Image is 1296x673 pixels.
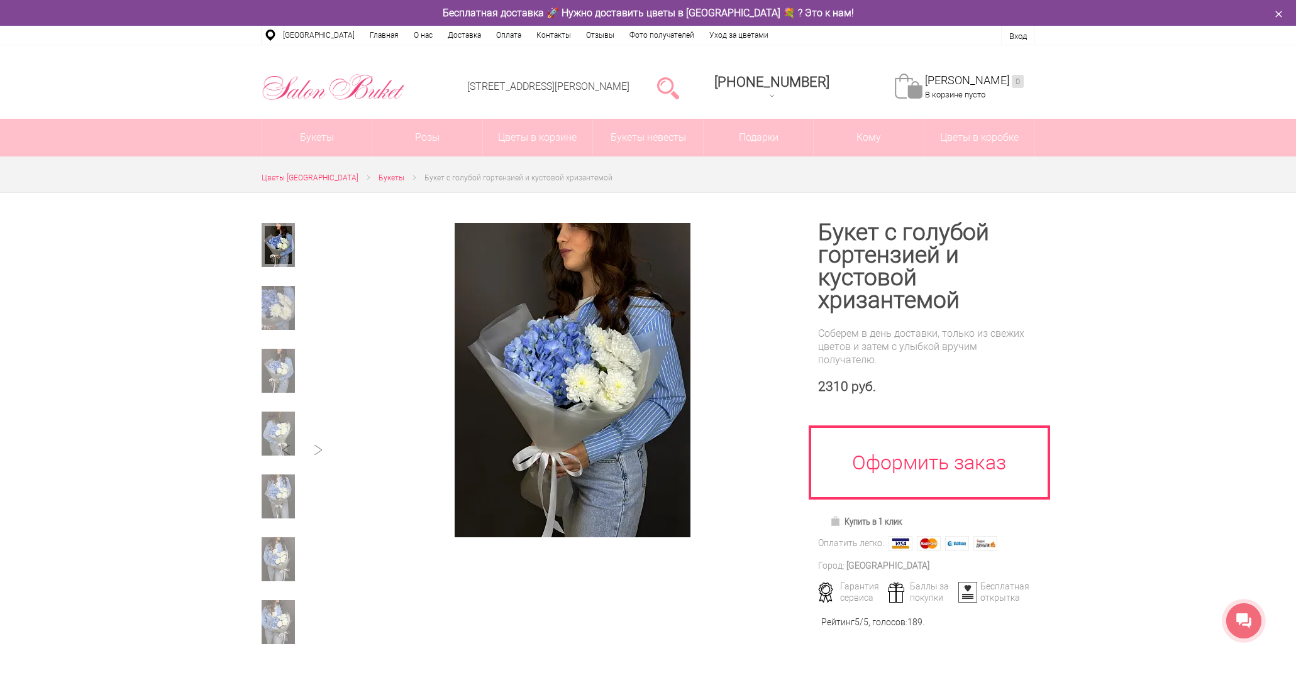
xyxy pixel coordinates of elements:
div: Бесплатная открытка [954,581,1026,603]
a: [GEOGRAPHIC_DATA] [275,26,362,45]
a: [PERSON_NAME] [925,74,1024,88]
a: Букеты невесты [593,119,703,156]
span: В корзине пусто [925,90,985,99]
div: 2310 руб. [818,379,1035,395]
a: Оформить заказ [809,425,1050,500]
span: Букеты [379,173,404,182]
a: Уход за цветами [702,26,776,45]
a: Фото получателей [622,26,702,45]
img: Цветы Нижний Новгород [262,71,406,104]
a: О нас [406,26,440,45]
div: Город: [818,559,845,572]
a: Букеты [379,172,404,185]
a: [PHONE_NUMBER] [707,70,837,106]
ins: 0 [1012,75,1024,88]
img: Яндекс Деньги [973,536,997,551]
div: Рейтинг /5, голосов: . [821,616,924,629]
img: Visa [889,536,912,551]
a: Цветы в коробке [924,119,1034,156]
img: Webmoney [945,536,969,551]
div: Бесплатная доставка 🚀 Нужно доставить цветы в [GEOGRAPHIC_DATA] 💐 ? Это к нам! [252,6,1044,19]
span: Кому [814,119,924,156]
a: Контакты [529,26,579,45]
a: [STREET_ADDRESS][PERSON_NAME] [467,80,629,92]
a: Купить в 1 клик [824,513,908,530]
a: Цветы в корзине [483,119,593,156]
a: Подарки [704,119,814,156]
span: [PHONE_NUMBER] [714,74,829,90]
a: Розы [372,119,482,156]
a: Вход [1009,31,1027,41]
img: MasterCard [917,536,941,551]
div: Баллы за покупки [883,581,956,603]
div: Соберем в день доставки, только из свежих цветов и затем с улыбкой вручим получателю. [818,327,1035,366]
a: Цветы [GEOGRAPHIC_DATA] [262,172,358,185]
img: Букет с голубой гортензией и кустовой хризантемой [455,223,690,537]
div: [GEOGRAPHIC_DATA] [846,559,929,572]
a: Главная [362,26,406,45]
a: Доставка [440,26,489,45]
h1: Букет с голубой гортензией и кустовой хризантемой [818,221,1035,312]
a: Отзывы [579,26,622,45]
div: Гарантия сервиса [814,581,886,603]
img: Купить в 1 клик [830,516,845,526]
a: Букеты [262,119,372,156]
span: Букет с голубой гортензией и кустовой хризантемой [424,173,612,182]
a: Увеличить [358,223,788,537]
div: Оплатить легко: [818,537,884,550]
a: Оплата [489,26,529,45]
span: Цветы [GEOGRAPHIC_DATA] [262,173,358,182]
span: 189 [907,617,922,627]
span: 5 [855,617,860,627]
